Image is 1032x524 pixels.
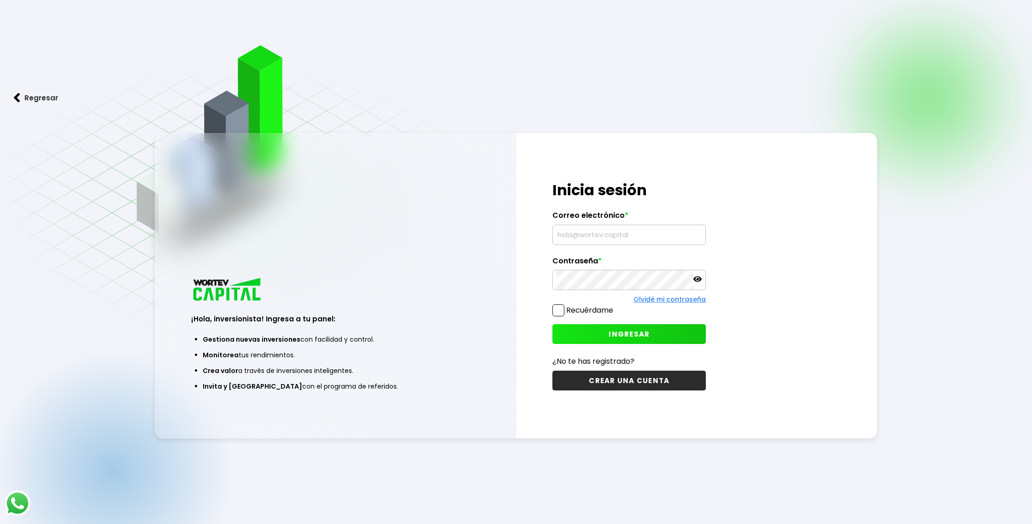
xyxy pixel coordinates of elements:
[5,490,30,516] img: logos_whatsapp-icon.242b2217.svg
[557,225,702,245] input: hola@wortev.capital
[552,179,706,201] h1: Inicia sesión
[203,378,468,394] li: con el programa de referidos.
[203,347,468,363] li: tus rendimientos.
[552,371,706,390] button: CREAR UNA CUENTA
[633,295,706,304] a: Olvidé mi contraseña
[203,382,302,391] span: Invita y [GEOGRAPHIC_DATA]
[203,350,239,360] span: Monitorea
[609,329,650,339] span: INGRESAR
[14,93,20,103] img: flecha izquierda
[552,256,706,270] label: Contraseña
[552,355,706,390] a: ¿No te has registrado?CREAR UNA CUENTA
[203,335,300,344] span: Gestiona nuevas inversiones
[191,277,264,304] img: logo_wortev_capital
[203,366,238,375] span: Crea valor
[566,305,613,315] label: Recuérdame
[191,314,480,324] h3: ¡Hola, inversionista! Ingresa a tu panel:
[552,355,706,367] p: ¿No te has registrado?
[203,332,468,347] li: con facilidad y control.
[203,363,468,378] li: a través de inversiones inteligentes.
[552,211,706,225] label: Correo electrónico
[552,324,706,344] button: INGRESAR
